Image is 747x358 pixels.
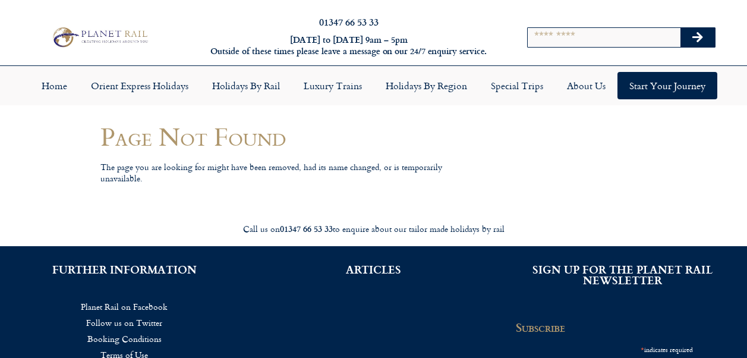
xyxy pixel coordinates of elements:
[18,299,231,315] a: Planet Rail on Facebook
[680,28,715,47] button: Search
[292,72,374,99] a: Luxury Trains
[374,72,479,99] a: Holidays by Region
[202,34,495,56] h6: [DATE] to [DATE] 9am – 5pm Outside of these times please leave a message on our 24/7 enquiry serv...
[516,264,729,285] h2: SIGN UP FOR THE PLANET RAIL NEWSLETTER
[49,25,150,50] img: Planet Rail Train Holidays Logo
[200,72,292,99] a: Holidays by Rail
[555,72,617,99] a: About Us
[267,264,480,275] h2: ARTICLES
[100,123,457,150] h1: Page Not Found
[18,315,231,331] a: Follow us on Twitter
[280,222,333,235] strong: 01347 66 53 33
[100,162,457,184] p: The page you are looking for might have been removed, had its name changed, or is temporarily una...
[319,15,379,29] a: 01347 66 53 33
[30,72,79,99] a: Home
[79,72,200,99] a: Orient Express Holidays
[479,72,555,99] a: Special Trips
[617,72,717,99] a: Start your Journey
[516,343,693,356] div: indicates required
[41,224,707,235] div: Call us on to enquire about our tailor made holidays by rail
[516,321,700,334] h2: Subscribe
[18,264,231,275] h2: FURTHER INFORMATION
[6,72,741,99] nav: Menu
[18,331,231,347] a: Booking Conditions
